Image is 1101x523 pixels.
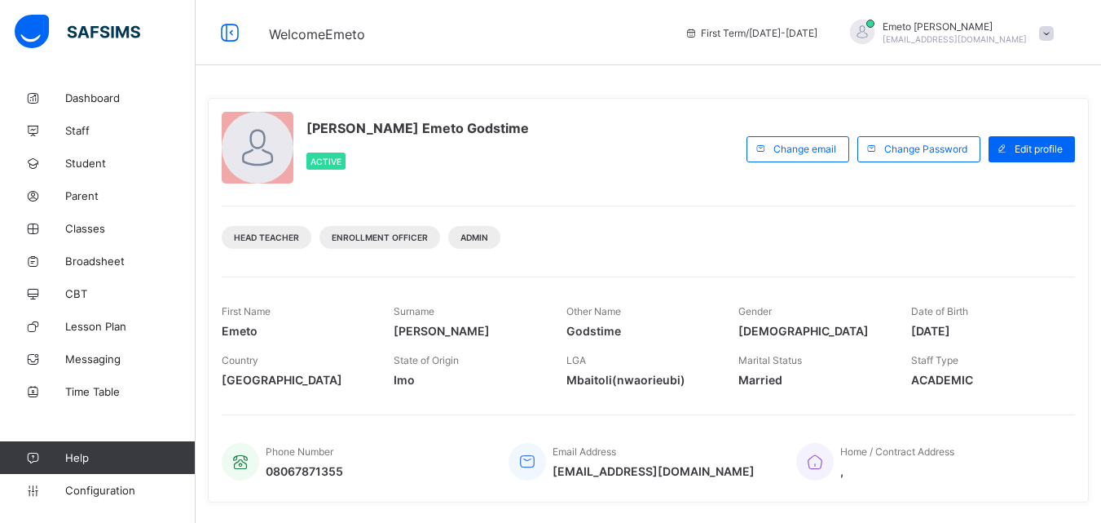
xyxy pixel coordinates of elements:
[222,373,369,387] span: [GEOGRAPHIC_DATA]
[15,15,140,49] img: safsims
[65,91,196,104] span: Dashboard
[65,320,196,333] span: Lesson Plan
[310,157,341,166] span: Active
[911,324,1059,338] span: [DATE]
[65,157,196,170] span: Student
[394,354,459,366] span: State of Origin
[884,143,967,155] span: Change Password
[911,373,1059,387] span: ACADEMIC
[553,464,755,478] span: [EMAIL_ADDRESS][DOMAIN_NAME]
[394,305,434,317] span: Surname
[65,451,195,464] span: Help
[65,255,196,268] span: Broadsheet
[222,324,369,338] span: Emeto
[332,233,428,242] span: Enrollment Officer
[234,233,299,242] span: Head Teacher
[65,484,195,497] span: Configuration
[566,354,586,366] span: LGA
[840,464,954,478] span: ,
[266,464,343,478] span: 08067871355
[306,120,529,136] span: [PERSON_NAME] Emeto Godstime
[1015,143,1063,155] span: Edit profile
[222,354,258,366] span: Country
[266,445,333,458] span: Phone Number
[834,20,1062,47] div: EmetoAusten
[883,20,1027,33] span: Emeto [PERSON_NAME]
[911,354,958,366] span: Staff Type
[65,352,196,366] span: Messaging
[222,305,271,317] span: First Name
[738,305,772,317] span: Gender
[685,27,817,39] span: session/term information
[553,445,616,458] span: Email Address
[269,26,365,42] span: Welcome Emeto
[65,222,196,235] span: Classes
[65,189,196,202] span: Parent
[566,373,714,387] span: Mbaitoli(nwaorieubi)
[65,287,196,300] span: CBT
[394,373,541,387] span: Imo
[566,324,714,338] span: Godstime
[460,233,488,242] span: Admin
[883,34,1027,44] span: [EMAIL_ADDRESS][DOMAIN_NAME]
[738,354,802,366] span: Marital Status
[738,324,886,338] span: [DEMOGRAPHIC_DATA]
[65,385,196,398] span: Time Table
[840,445,954,458] span: Home / Contract Address
[65,124,196,137] span: Staff
[566,305,621,317] span: Other Name
[911,305,968,317] span: Date of Birth
[394,324,541,338] span: [PERSON_NAME]
[738,373,886,387] span: Married
[773,143,836,155] span: Change email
